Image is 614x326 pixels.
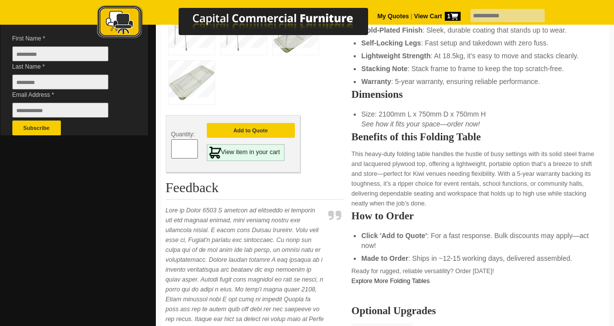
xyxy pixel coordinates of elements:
[361,25,594,35] li: : Sleek, durable coating that stands up to wear.
[351,149,604,208] p: This heavy-duty folding table handles the hustle of busy settings with its solid steel frame and ...
[207,144,284,161] a: View item in your cart
[361,52,430,60] strong: Lightweight Strength
[12,34,123,43] span: First Name *
[361,232,427,240] strong: Click 'Add to Quote'
[361,78,391,85] strong: Warranty
[361,109,594,129] li: Size: 2100mm L x 750mm D x 750mm H
[351,211,604,221] h2: How to Order
[171,131,195,138] span: Quantity:
[351,132,604,142] h2: Benefits of this Folding Table
[361,253,594,263] li: : Ships in ~12-15 working days, delivered assembled.
[351,278,429,285] a: Explore More Folding Tables
[70,5,416,41] img: Capital Commercial Furniture Logo
[361,254,408,262] strong: Made to Order
[361,51,594,61] li: : At 18.5kg, it’s easy to move and stacks cleanly.
[12,46,108,61] input: First Name *
[207,123,295,138] button: Add to Quote
[12,121,61,135] button: Subscribe
[12,62,123,72] span: Last Name *
[361,38,594,48] li: : Fast setup and takedown with zero fuss.
[361,120,480,128] em: See how it fits your space—order now!
[445,12,461,21] span: 1
[361,64,594,74] li: : Stack frame to frame to keep the top scratch-free.
[12,90,123,100] span: Email Address *
[361,231,594,250] li: : For a fast response. Bulk discounts may apply—act now!
[12,103,108,118] input: Email Address *
[12,75,108,89] input: Last Name *
[351,89,604,99] h2: Dimensions
[70,5,416,44] a: Capital Commercial Furniture Logo
[166,180,344,200] h2: Feedback
[351,306,604,316] h2: Optional Upgrades
[351,266,604,286] p: Ready for rugged, reliable versatility? Order [DATE]!
[361,77,594,86] li: : 5-year warranty, ensuring reliable performance.
[414,13,461,20] strong: View Cart
[361,65,407,73] strong: Stacking Note
[412,13,460,20] a: View Cart1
